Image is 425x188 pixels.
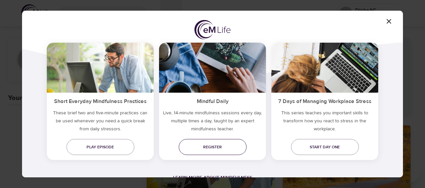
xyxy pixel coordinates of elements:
h5: 7 Days of Managing Workplace Stress [271,93,378,109]
span: Register [184,144,241,151]
img: ims [159,43,266,93]
span: Start day one [296,144,353,151]
a: Learn more about mindfulness [173,175,252,181]
p: This series teaches you important skills to transform how you react to stress in the workplace. [271,109,378,136]
img: logo [194,20,231,39]
h5: Mindful Daily [159,93,266,109]
img: ims [47,43,154,93]
p: Live, 14-minute mindfulness sessions every day, multiple times a day, taught by an expert mindful... [159,109,266,136]
a: Register [179,139,247,155]
img: ims [271,43,378,93]
a: Play episode [66,139,134,155]
a: Start day one [291,139,359,155]
h5: Short Everyday Mindfulness Practices [47,93,154,109]
span: Play episode [72,144,129,151]
h5: These brief two and five-minute practices can be used whenever you need a quick break from daily ... [47,109,154,136]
